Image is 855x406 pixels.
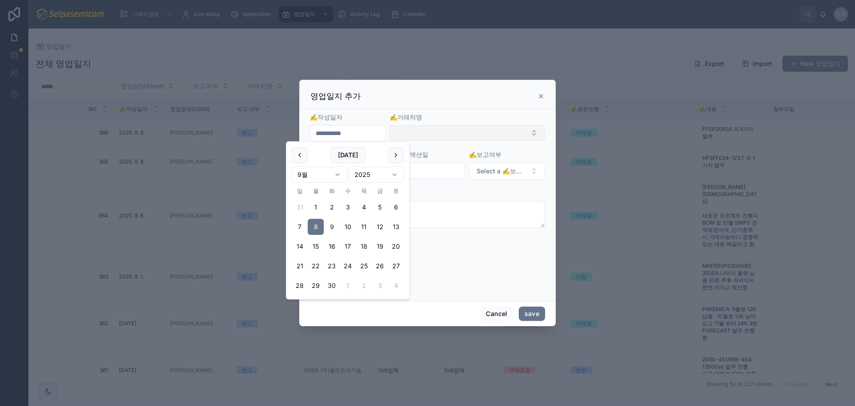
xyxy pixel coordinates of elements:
button: 2025년 9월 23일 화요일 [324,258,340,274]
button: 2025년 9월 22일 월요일 [308,258,324,274]
button: 2025년 9월 1일 월요일 [308,199,324,215]
button: 2025년 8월 31일 일요일 [292,199,308,215]
button: 2025년 9월 17일 수요일 [340,238,356,254]
button: 2025년 9월 15일 월요일 [308,238,324,254]
button: 2025년 9월 11일 목요일 [356,219,372,235]
button: 2025년 9월 4일 목요일 [356,199,372,215]
button: 2025년 9월 7일 일요일 [292,219,308,235]
button: 2025년 10월 2일 목요일 [356,278,372,294]
table: 9월 2025 [292,186,404,294]
button: 2025년 9월 29일 월요일 [308,278,324,294]
button: 2025년 9월 5일 금요일 [372,199,388,215]
button: 2025년 9월 13일 토요일 [388,219,404,235]
span: Select a ✍️보고여부 [476,167,527,176]
button: 2025년 9월 8일 월요일, selected [308,219,324,235]
button: 2025년 9월 16일 화요일 [324,238,340,254]
span: ✍️거래처명 [390,113,422,121]
th: 일요일 [292,186,308,196]
button: Cancel [480,307,513,321]
th: 화요일 [324,186,340,196]
button: Select Button [390,125,545,140]
button: 2025년 9월 24일 수요일 [340,258,356,274]
button: 2025년 10월 1일 수요일 [340,278,356,294]
th: 금요일 [372,186,388,196]
button: 2025년 9월 12일 금요일 [372,219,388,235]
button: 2025년 10월 3일 금요일 [372,278,388,294]
button: 2025년 9월 26일 금요일 [372,258,388,274]
button: 2025년 9월 28일 일요일 [292,278,308,294]
th: 월요일 [308,186,324,196]
span: ✍️작성일자 [310,113,342,121]
button: [DATE] [330,147,366,163]
button: 2025년 9월 21일 일요일 [292,258,308,274]
button: 2025년 9월 19일 금요일 [372,238,388,254]
th: 토요일 [388,186,404,196]
button: 2025년 9월 6일 토요일 [388,199,404,215]
button: 2025년 9월 20일 토요일 [388,238,404,254]
button: 2025년 9월 27일 토요일 [388,258,404,274]
button: 2025년 9월 3일 수요일 [340,199,356,215]
button: 2025년 9월 14일 일요일 [292,238,308,254]
button: 2025년 9월 2일 화요일 [324,199,340,215]
button: 2025년 9월 10일 수요일 [340,219,356,235]
button: Select Button [469,163,545,180]
th: 목요일 [356,186,372,196]
h3: 영업일지 추가 [310,91,361,102]
button: 2025년 9월 25일 목요일 [356,258,372,274]
button: save [519,307,545,321]
th: 수요일 [340,186,356,196]
button: 2025년 9월 18일 목요일 [356,238,372,254]
button: Today, 2025년 9월 9일 화요일 [324,219,340,235]
span: ✍️보고여부 [469,151,501,158]
button: 2025년 9월 30일 화요일 [324,278,340,294]
button: 2025년 10월 4일 토요일 [388,278,404,294]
